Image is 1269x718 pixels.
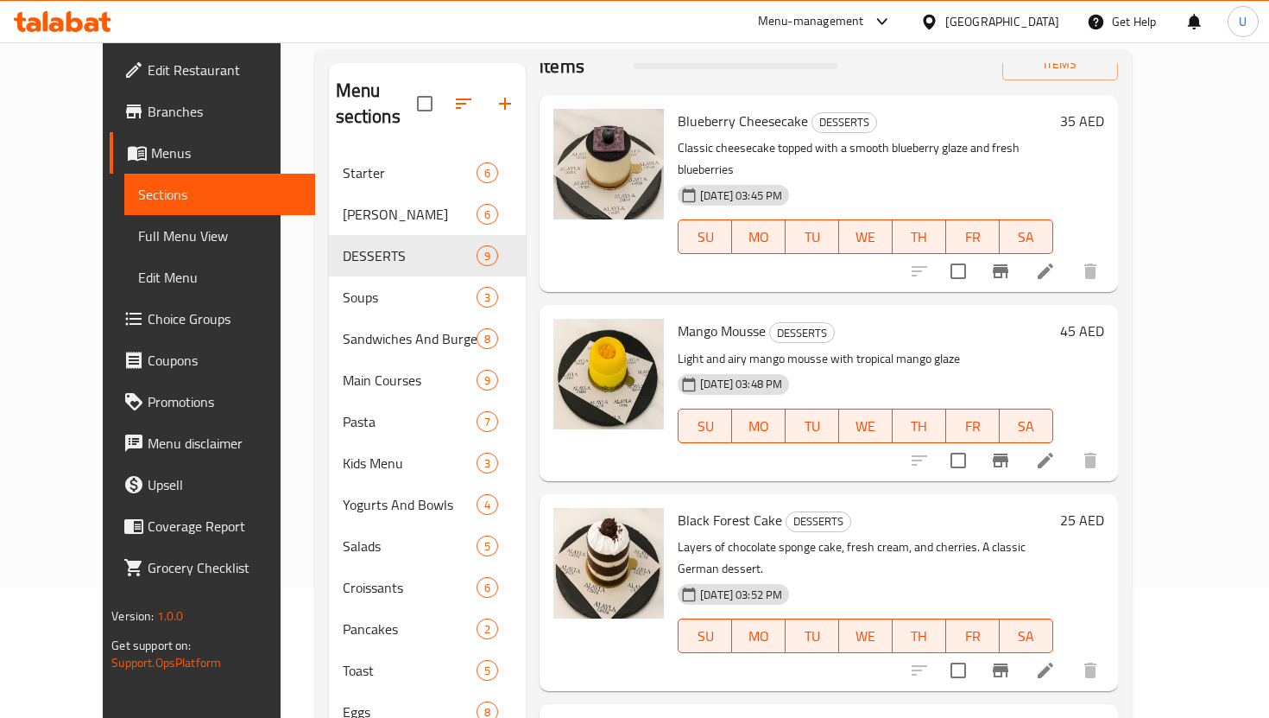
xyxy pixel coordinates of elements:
button: MO [732,619,786,653]
div: DESSERTS [811,112,877,133]
span: [DATE] 03:48 PM [693,376,789,392]
span: [PERSON_NAME] [343,204,477,225]
span: Main Courses [343,370,477,391]
div: Sandwiches And Burgers8 [329,318,527,359]
span: Menu disclaimer [148,433,300,454]
span: Select to update [940,442,976,479]
span: Croissants [343,577,477,598]
div: Toast [343,660,477,681]
div: items [477,328,498,349]
div: items [477,619,498,639]
button: Add section [484,83,526,124]
span: Coverage Report [148,516,300,537]
button: Branch-specific-item [980,251,1021,292]
span: 5 [477,538,497,555]
div: items [477,370,498,391]
button: TU [786,409,839,443]
span: Sections [138,184,300,205]
span: SU [685,414,725,439]
span: Full Menu View [138,226,300,246]
div: items [477,204,498,225]
div: items [477,287,498,308]
span: FR [953,414,993,439]
span: Coupons [148,350,300,371]
span: Kids Menu [343,453,477,473]
span: Select to update [940,652,976,689]
div: Soups [343,287,477,308]
span: 6 [477,580,497,596]
span: Upsell [148,474,300,495]
a: Coverage Report [110,505,314,547]
h6: 45 AED [1060,319,1104,343]
h2: Menu sections [336,78,418,130]
span: Choice Groups [148,308,300,329]
span: 8 [477,331,497,347]
span: SA [1007,414,1046,439]
button: delete [1070,251,1111,292]
h6: 35 AED [1060,109,1104,133]
div: Salads5 [329,525,527,567]
a: Edit Restaurant [110,49,314,91]
a: Grocery Checklist [110,547,314,588]
img: Blueberry Cheesecake [553,109,664,219]
span: 9 [477,372,497,389]
span: 1.0.0 [157,605,184,627]
span: Sort sections [443,83,484,124]
h2: Menu items [540,28,613,79]
span: MO [739,414,779,439]
div: DESSERTS [786,511,851,532]
span: Branches [148,101,300,122]
div: DESSERTS9 [329,235,527,276]
a: Menus [110,132,314,174]
span: Salads [343,536,477,556]
a: Menu disclaimer [110,423,314,464]
a: Support.OpsPlatform [111,651,221,674]
span: 2 [477,621,497,638]
span: SU [685,624,725,649]
div: Main Courses9 [329,359,527,401]
button: SA [1000,219,1053,254]
span: MO [739,624,779,649]
button: TU [786,219,839,254]
a: Edit menu item [1035,660,1056,681]
span: 5 [477,663,497,679]
span: Get support on: [111,634,191,657]
span: Pasta [343,411,477,432]
a: Edit menu item [1035,261,1056,282]
span: Grocery Checklist [148,557,300,578]
span: 4 [477,497,497,513]
div: items [477,494,498,515]
button: delete [1070,650,1111,691]
button: TH [893,409,946,443]
span: Sandwiches And Burgers [343,328,477,349]
a: Choice Groups [110,298,314,340]
button: SA [1000,619,1053,653]
button: SA [1000,409,1053,443]
div: Kids Menu3 [329,442,527,484]
div: [PERSON_NAME]6 [329,194,527,235]
button: SU [678,619,732,653]
div: Starter6 [329,152,527,194]
span: Select to update [940,253,976,289]
button: WE [839,409,893,443]
div: Soups3 [329,276,527,318]
div: DESSERTS [343,245,477,266]
h6: 25 AED [1060,508,1104,532]
span: 3 [477,289,497,306]
span: SU [685,225,725,250]
span: Edit Menu [138,267,300,288]
button: FR [946,409,1000,443]
button: TH [893,219,946,254]
a: Coupons [110,340,314,381]
span: WE [846,624,886,649]
span: TU [792,225,832,250]
button: Branch-specific-item [980,440,1021,481]
a: Edit menu item [1035,450,1056,471]
button: WE [839,619,893,653]
span: Version: [111,605,154,627]
button: Branch-specific-item [980,650,1021,691]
